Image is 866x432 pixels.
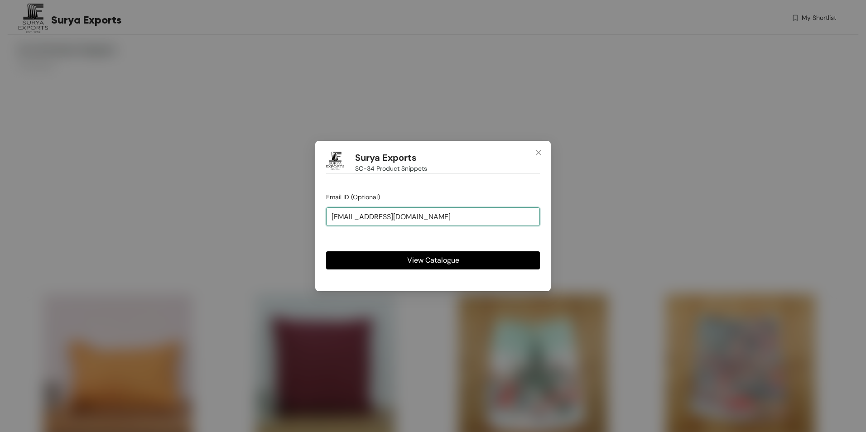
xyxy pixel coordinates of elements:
img: Buyer Portal [326,152,344,170]
span: SC-34 Product Snippets [355,163,427,173]
span: Email ID (Optional) [326,193,380,201]
button: View Catalogue [326,251,540,269]
span: View Catalogue [407,254,459,266]
span: close [535,149,542,156]
h1: Surya Exports [355,152,417,163]
input: jhon@doe.com [326,207,540,226]
button: Close [526,141,551,165]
